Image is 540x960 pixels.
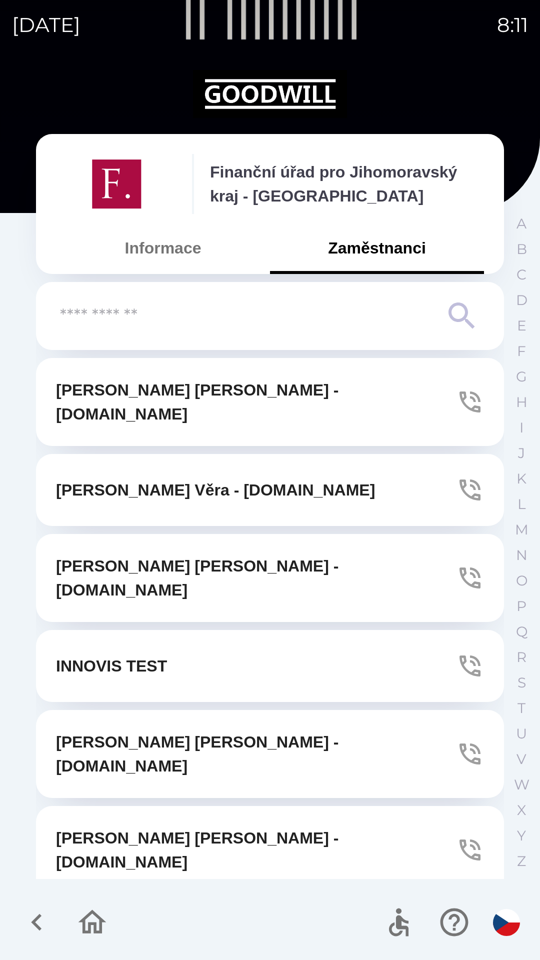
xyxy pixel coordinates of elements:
[36,454,504,526] button: [PERSON_NAME] Věra - [DOMAIN_NAME]
[56,554,456,602] p: [PERSON_NAME] [PERSON_NAME] - [DOMAIN_NAME]
[36,710,504,798] button: [PERSON_NAME] [PERSON_NAME] - [DOMAIN_NAME]
[36,630,504,702] button: INNOVIS TEST
[36,534,504,622] button: [PERSON_NAME] [PERSON_NAME] - [DOMAIN_NAME]
[56,378,456,426] p: [PERSON_NAME] [PERSON_NAME] - [DOMAIN_NAME]
[56,478,375,502] p: [PERSON_NAME] Věra - [DOMAIN_NAME]
[56,654,167,678] p: INNOVIS TEST
[12,10,80,40] p: [DATE]
[36,70,504,118] img: Logo
[493,909,520,936] img: cs flag
[36,806,504,894] button: [PERSON_NAME] [PERSON_NAME] - [DOMAIN_NAME]
[56,730,456,778] p: [PERSON_NAME] [PERSON_NAME] - [DOMAIN_NAME]
[56,154,176,214] img: cd6cf5d7-658b-4e48-a4b5-f97cf786ba3a.png
[270,230,484,266] button: Zaměstnanci
[210,160,484,208] p: Finanční úřad pro Jihomoravský kraj - [GEOGRAPHIC_DATA]
[36,358,504,446] button: [PERSON_NAME] [PERSON_NAME] - [DOMAIN_NAME]
[56,826,456,874] p: [PERSON_NAME] [PERSON_NAME] - [DOMAIN_NAME]
[497,10,528,40] p: 8:11
[56,230,270,266] button: Informace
